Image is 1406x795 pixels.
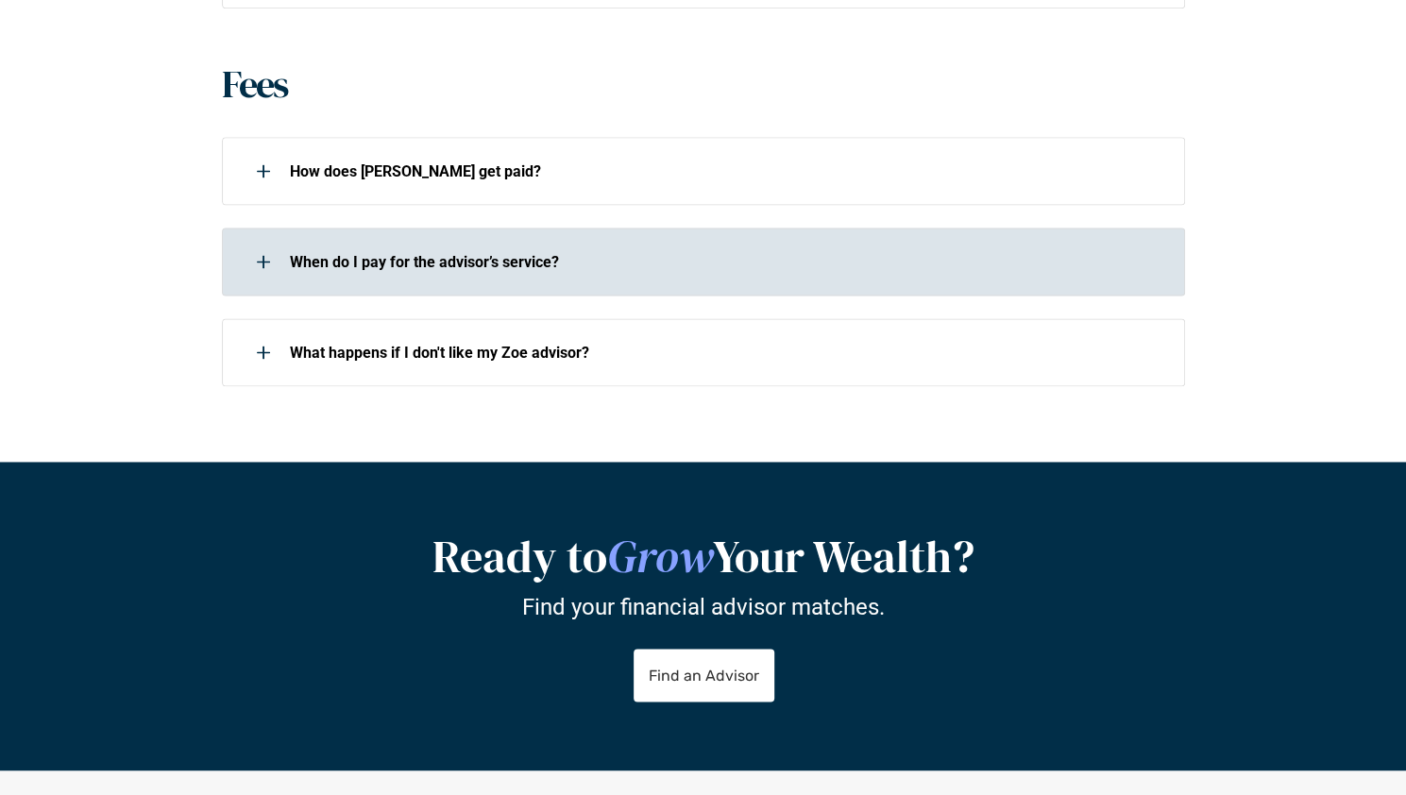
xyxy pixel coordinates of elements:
p: Find an Advisor [648,667,758,685]
p: How does [PERSON_NAME] get paid? [290,162,1160,180]
p: What happens if I don't like my Zoe advisor? [290,344,1160,362]
p: Find your financial advisor matches. [522,594,885,621]
p: When do I pay for the advisor’s service? [290,253,1160,271]
h2: Ready to Your Wealth? [231,530,1176,584]
em: Grow [607,525,713,587]
h1: Fees [222,61,287,107]
a: Find an Advisor [633,650,773,702]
